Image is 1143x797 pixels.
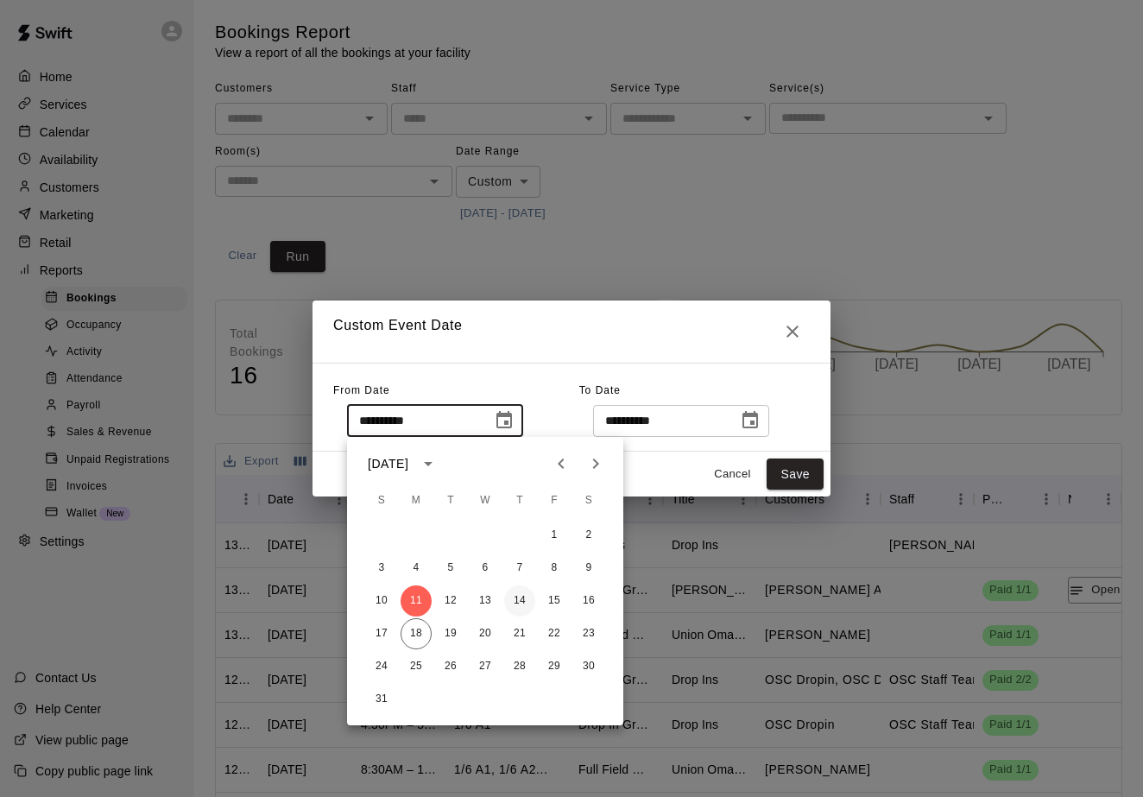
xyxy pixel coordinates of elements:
span: Friday [539,484,570,518]
button: 5 [435,553,466,584]
button: Previous month [544,446,578,481]
button: 20 [470,618,501,649]
button: 30 [573,651,604,682]
button: 21 [504,618,535,649]
span: To Date [579,384,621,396]
button: 3 [366,553,397,584]
button: 22 [539,618,570,649]
span: Saturday [573,484,604,518]
button: 9 [573,553,604,584]
button: 4 [401,553,432,584]
button: 29 [539,651,570,682]
button: 24 [366,651,397,682]
button: Close [775,314,810,349]
button: 28 [504,651,535,682]
button: 11 [401,585,432,617]
span: Sunday [366,484,397,518]
button: 27 [470,651,501,682]
button: 26 [435,651,466,682]
button: 2 [573,520,604,551]
button: 16 [573,585,604,617]
button: Next month [578,446,613,481]
button: 10 [366,585,397,617]
button: 23 [573,618,604,649]
button: 18 [401,618,432,649]
h2: Custom Event Date [313,300,830,363]
span: From Date [333,384,390,396]
button: 14 [504,585,535,617]
button: 17 [366,618,397,649]
button: Save [767,459,824,490]
button: 6 [470,553,501,584]
span: Tuesday [435,484,466,518]
span: Monday [401,484,432,518]
span: Wednesday [470,484,501,518]
button: 19 [435,618,466,649]
button: 15 [539,585,570,617]
button: Choose date, selected date is Aug 11, 2025 [487,403,521,438]
button: 1 [539,520,570,551]
button: Choose date, selected date is Aug 18, 2025 [733,403,767,438]
button: 8 [539,553,570,584]
button: 7 [504,553,535,584]
button: 13 [470,585,501,617]
button: 12 [435,585,466,617]
div: [DATE] [368,455,408,473]
button: Cancel [704,461,760,488]
button: calendar view is open, switch to year view [414,449,443,478]
button: 31 [366,684,397,715]
span: Thursday [504,484,535,518]
button: 25 [401,651,432,682]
